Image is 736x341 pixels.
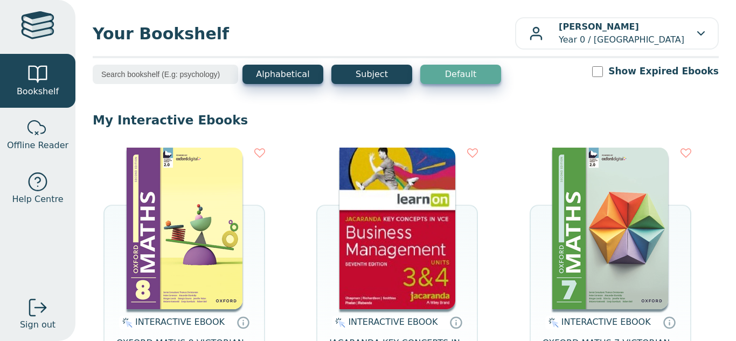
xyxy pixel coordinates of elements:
b: [PERSON_NAME] [559,22,639,32]
p: Year 0 / [GEOGRAPHIC_DATA] [559,20,684,46]
img: interactive.svg [332,316,345,329]
span: INTERACTIVE EBOOK [561,317,651,327]
span: INTERACTIVE EBOOK [348,317,438,327]
span: Your Bookshelf [93,22,515,46]
span: Offline Reader [7,139,68,152]
p: My Interactive Ebooks [93,112,719,128]
a: Interactive eBooks are accessed online via the publisher’s portal. They contain interactive resou... [663,316,676,329]
span: Help Centre [12,193,63,206]
img: interactive.svg [545,316,559,329]
label: Show Expired Ebooks [608,65,719,78]
a: Interactive eBooks are accessed online via the publisher’s portal. They contain interactive resou... [449,316,462,329]
button: Subject [331,65,412,84]
span: Sign out [20,318,55,331]
button: Alphabetical [242,65,323,84]
button: Default [420,65,501,84]
img: 07f41e01-9e7c-4b56-820d-49a41ed843ca.png [552,148,668,309]
img: cfdd67b8-715a-4f04-bef2-4b9ce8a41cb7.jpg [339,148,455,309]
span: Bookshelf [17,85,59,98]
img: e919e36a-318c-44e4-b2c1-4f0fdaae4347.png [127,148,242,309]
a: Interactive eBooks are accessed online via the publisher’s portal. They contain interactive resou... [237,316,249,329]
button: [PERSON_NAME]Year 0 / [GEOGRAPHIC_DATA] [515,17,719,50]
input: Search bookshelf (E.g: psychology) [93,65,238,84]
span: INTERACTIVE EBOOK [135,317,225,327]
img: interactive.svg [119,316,133,329]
